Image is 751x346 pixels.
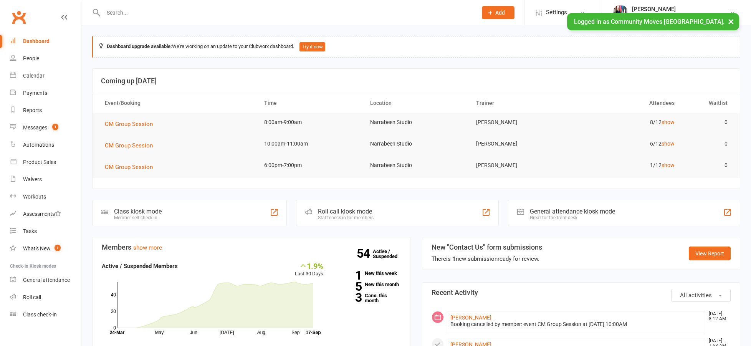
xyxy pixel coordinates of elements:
[23,73,45,79] div: Calendar
[450,315,491,321] a: [PERSON_NAME]
[662,141,675,147] a: show
[295,262,323,278] div: Last 30 Days
[363,113,469,131] td: Narrabeen Studio
[102,243,401,251] h3: Members
[101,77,731,85] h3: Coming up [DATE]
[23,159,56,165] div: Product Sales
[432,254,542,263] div: There is new submission ready for review.
[105,162,158,172] button: CM Group Session
[257,93,363,113] th: Time
[363,135,469,153] td: Narrabeen Studio
[530,215,615,220] div: Great for the front desk
[98,93,257,113] th: Event/Booking
[23,142,54,148] div: Automations
[530,208,615,215] div: General attendance kiosk mode
[10,102,81,119] a: Reports
[335,293,401,303] a: 3Canx. this month
[23,90,47,96] div: Payments
[105,141,158,150] button: CM Group Session
[23,294,41,300] div: Roll call
[632,13,729,20] div: Community Moves [GEOGRAPHIC_DATA]
[102,263,178,270] strong: Active / Suspended Members
[318,208,374,215] div: Roll call kiosk mode
[724,13,738,30] button: ×
[10,272,81,289] a: General attendance kiosk mode
[689,247,731,260] a: View Report
[10,154,81,171] a: Product Sales
[335,282,401,287] a: 5New this month
[432,243,542,251] h3: New "Contact Us" form submissions
[10,223,81,240] a: Tasks
[55,245,61,251] span: 1
[295,262,323,270] div: 1.9%
[682,93,734,113] th: Waitlist
[575,156,681,174] td: 1/12
[682,135,734,153] td: 0
[318,215,374,220] div: Staff check-in for members
[575,113,681,131] td: 8/12
[662,162,675,168] a: show
[682,113,734,131] td: 0
[105,142,153,149] span: CM Group Session
[671,289,731,302] button: All activities
[92,36,740,58] div: We're working on an update to your Clubworx dashboard.
[23,194,46,200] div: Workouts
[23,124,47,131] div: Messages
[469,135,575,153] td: [PERSON_NAME]
[23,277,70,283] div: General attendance
[482,6,514,19] button: Add
[662,119,675,125] a: show
[452,255,456,262] strong: 1
[10,50,81,67] a: People
[52,124,58,130] span: 1
[105,164,153,171] span: CM Group Session
[9,8,28,27] a: Clubworx
[495,10,505,16] span: Add
[23,245,51,252] div: What's New
[682,156,734,174] td: 0
[10,306,81,323] a: Class kiosk mode
[680,292,712,299] span: All activities
[335,270,362,281] strong: 1
[10,188,81,205] a: Workouts
[23,107,42,113] div: Reports
[469,113,575,131] td: [PERSON_NAME]
[23,55,39,61] div: People
[450,321,702,328] div: Booking cancelled by member: event CM Group Session at [DATE] 10:00AM
[10,205,81,223] a: Assessments
[363,93,469,113] th: Location
[101,7,472,18] input: Search...
[10,136,81,154] a: Automations
[10,171,81,188] a: Waivers
[105,121,153,127] span: CM Group Session
[357,248,373,259] strong: 54
[23,211,61,217] div: Assessments
[114,208,162,215] div: Class kiosk mode
[10,33,81,50] a: Dashboard
[546,4,567,21] span: Settings
[575,93,681,113] th: Attendees
[257,135,363,153] td: 10:00am-11:00am
[23,38,50,44] div: Dashboard
[105,119,158,129] button: CM Group Session
[107,43,172,49] strong: Dashboard upgrade available:
[335,292,362,303] strong: 3
[632,6,729,13] div: [PERSON_NAME]
[23,228,37,234] div: Tasks
[469,93,575,113] th: Trainer
[705,311,730,321] time: [DATE] 8:12 AM
[257,113,363,131] td: 8:00am-9:00am
[114,215,162,220] div: Member self check-in
[299,42,325,51] button: Try it now
[23,311,57,318] div: Class check-in
[469,156,575,174] td: [PERSON_NAME]
[10,84,81,102] a: Payments
[23,176,42,182] div: Waivers
[575,135,681,153] td: 6/12
[335,281,362,292] strong: 5
[10,67,81,84] a: Calendar
[432,289,731,296] h3: Recent Activity
[613,5,628,20] img: thumb_image1633145819.png
[373,243,407,265] a: 54Active / Suspended
[335,271,401,276] a: 1New this week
